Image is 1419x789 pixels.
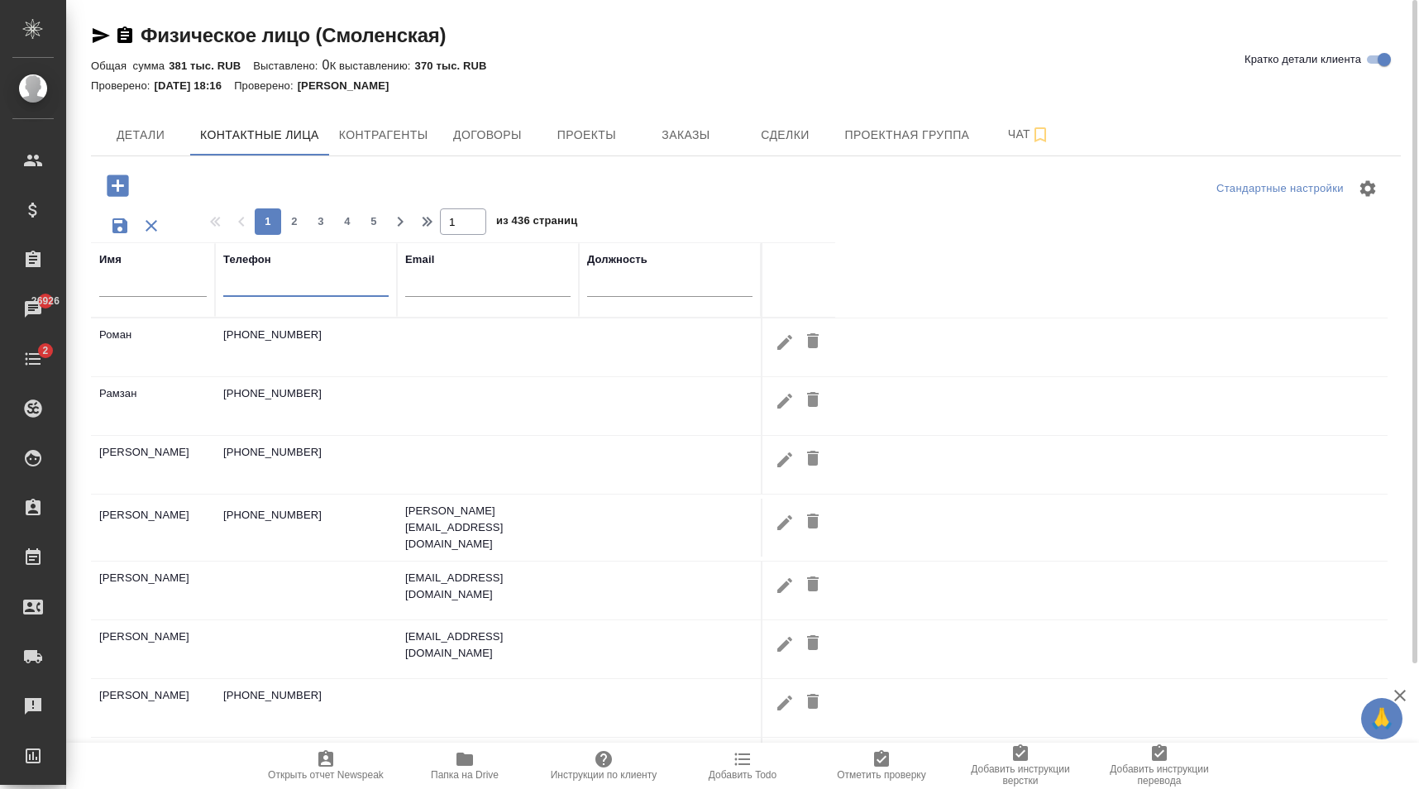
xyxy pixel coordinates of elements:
[361,208,387,235] button: 5
[1090,743,1229,789] button: Добавить инструкции перевода
[223,251,271,268] div: Телефон
[4,338,62,380] a: 2
[91,620,215,678] td: [PERSON_NAME]
[91,377,215,435] td: Рамзан
[1212,176,1348,202] div: split button
[961,763,1080,787] span: Добавить инструкции верстки
[745,125,824,146] span: Сделки
[1030,125,1050,145] svg: Подписаться
[101,125,180,146] span: Детали
[32,342,58,359] span: 2
[844,125,969,146] span: Проектная группа
[799,385,827,416] button: Удалить
[104,210,136,241] button: Сохранить фильтры
[330,60,415,72] p: К выставлению:
[771,687,799,718] button: Редактировать
[91,26,111,45] button: Скопировать ссылку для ЯМессенджера
[91,436,215,494] td: [PERSON_NAME]
[799,629,827,659] button: Удалить
[200,125,319,146] span: Контактные лица
[646,125,725,146] span: Заказы
[989,124,1068,145] span: Чат
[771,570,799,600] button: Редактировать
[91,679,215,737] td: [PERSON_NAME]
[799,570,827,600] button: Удалить
[771,507,799,538] button: Редактировать
[95,169,141,203] button: Добавить контактное лицо
[334,213,361,230] span: 4
[91,60,169,72] p: Общая сумма
[587,251,647,268] div: Должность
[339,125,428,146] span: Контрагенты
[447,125,527,146] span: Договоры
[91,562,215,619] td: [PERSON_NAME]
[215,499,397,557] td: [PHONE_NUMBER]
[253,60,322,72] p: Выставлено:
[709,769,776,781] span: Добавить Todo
[4,289,62,330] a: 26926
[799,687,827,718] button: Удалить
[534,743,673,789] button: Инструкции по клиенту
[308,213,334,230] span: 3
[771,444,799,475] button: Редактировать
[415,60,499,72] p: 370 тыс. RUB
[215,436,397,494] td: [PHONE_NUMBER]
[21,293,69,309] span: 26926
[1361,698,1402,739] button: 🙏
[799,327,827,357] button: Удалить
[256,743,395,789] button: Открыть отчет Newspeak
[308,208,334,235] button: 3
[91,79,155,92] p: Проверено:
[431,769,499,781] span: Папка на Drive
[99,251,122,268] div: Имя
[771,385,799,416] button: Редактировать
[771,629,799,659] button: Редактировать
[1100,763,1219,787] span: Добавить инструкции перевода
[771,327,799,357] button: Редактировать
[268,769,384,781] span: Открыть отчет Newspeak
[91,55,1401,75] div: 0
[1368,701,1396,736] span: 🙏
[281,213,308,230] span: 2
[397,620,579,678] td: [EMAIL_ADDRESS][DOMAIN_NAME]
[799,507,827,538] button: Удалить
[215,377,397,435] td: [PHONE_NUMBER]
[551,769,657,781] span: Инструкции по клиенту
[91,499,215,557] td: [PERSON_NAME]
[496,211,577,235] span: из 436 страниц
[397,495,579,561] td: [PERSON_NAME][EMAIL_ADDRESS][DOMAIN_NAME]
[395,743,534,789] button: Папка на Drive
[799,444,827,475] button: Удалить
[951,743,1090,789] button: Добавить инструкции верстки
[1348,169,1388,208] span: Настроить таблицу
[234,79,298,92] p: Проверено:
[405,251,434,268] div: Email
[837,769,925,781] span: Отметить проверку
[673,743,812,789] button: Добавить Todo
[91,318,215,376] td: Роман
[136,210,167,241] button: Сбросить фильтры
[361,213,387,230] span: 5
[298,79,402,92] p: [PERSON_NAME]
[155,79,235,92] p: [DATE] 18:16
[141,24,446,46] a: Физическое лицо (Смоленская)
[115,26,135,45] button: Скопировать ссылку
[215,318,397,376] td: [PHONE_NUMBER]
[334,208,361,235] button: 4
[169,60,253,72] p: 381 тыс. RUB
[547,125,626,146] span: Проекты
[812,743,951,789] button: Отметить проверку
[215,679,397,737] td: [PHONE_NUMBER]
[1245,51,1361,68] span: Кратко детали клиента
[281,208,308,235] button: 2
[397,562,579,619] td: [EMAIL_ADDRESS][DOMAIN_NAME]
